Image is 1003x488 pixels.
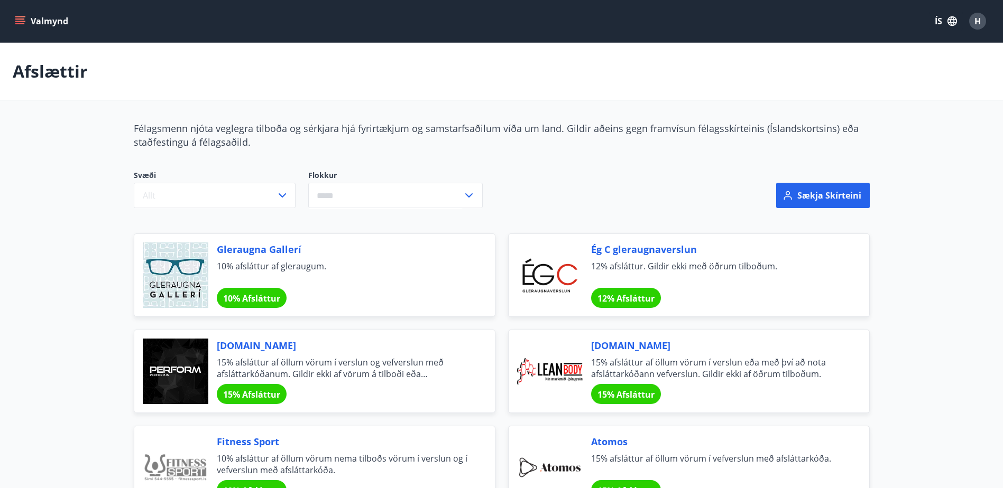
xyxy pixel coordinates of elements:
[134,122,859,148] span: Félagsmenn njóta veglegra tilboða og sérkjara hjá fyrirtækjum og samstarfsaðilum víða um land. Gi...
[134,183,296,208] button: Allt
[929,12,963,31] button: ÍS
[223,293,280,304] span: 10% Afsláttur
[134,170,296,183] span: Svæði
[591,242,844,256] span: Ég C gleraugnaverslun
[308,170,483,181] label: Flokkur
[597,389,655,400] span: 15% Afsláttur
[223,389,280,400] span: 15% Afsláttur
[591,260,844,284] span: 12% afsláttur. Gildir ekki með öðrum tilboðum.
[217,242,470,256] span: Gleraugna Gallerí
[591,356,844,380] span: 15% afsláttur af öllum vörum í verslun eða með því að nota afsláttarkóðann vefverslun. Gildir ekk...
[217,453,470,476] span: 10% afsláttur af öllum vörum nema tilboðs vörum í verslun og í vefverslun með afsláttarkóða.
[13,60,88,83] p: Afslættir
[974,15,981,27] span: H
[217,339,470,352] span: [DOMAIN_NAME]
[591,453,844,476] span: 15% afsláttur af öllum vörum í vefverslun með afsláttarkóða.
[591,339,844,352] span: [DOMAIN_NAME]
[217,435,470,448] span: Fitness Sport
[597,293,655,304] span: 12% Afsláttur
[13,12,72,31] button: menu
[965,8,990,34] button: H
[217,260,470,284] span: 10% afsláttur af gleraugum.
[591,435,844,448] span: Atomos
[217,356,470,380] span: 15% afsláttur af öllum vörum í verslun og vefverslun með afsláttarkóðanum. Gildir ekki af vörum á...
[776,183,870,208] button: Sækja skírteini
[143,190,155,201] span: Allt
